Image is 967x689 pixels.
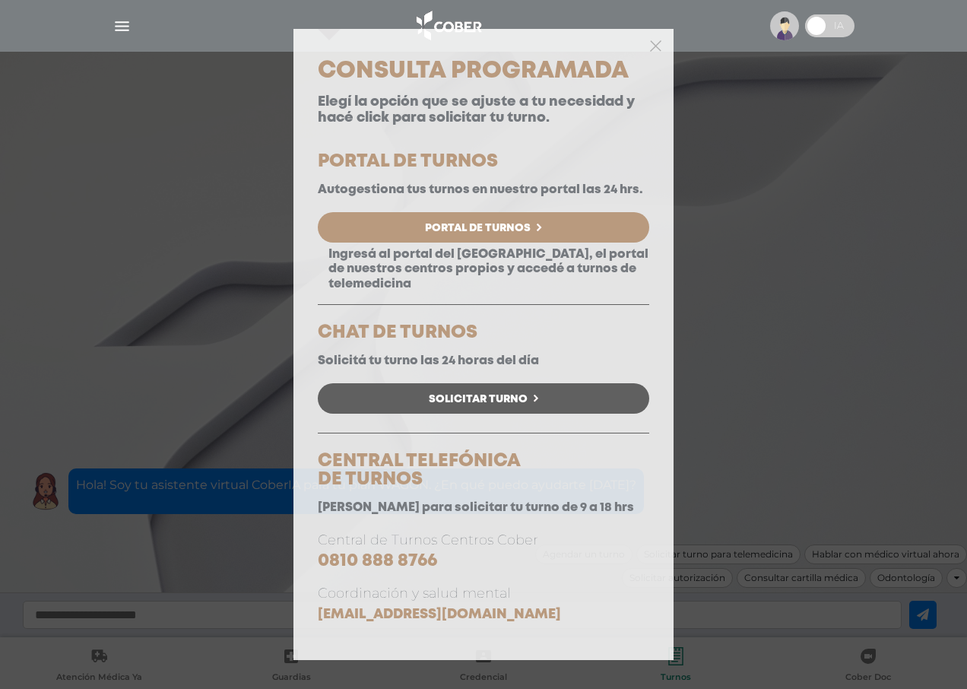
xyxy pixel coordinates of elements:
[318,608,561,621] a: [EMAIL_ADDRESS][DOMAIN_NAME]
[318,153,649,171] h5: PORTAL DE TURNOS
[318,94,649,127] p: Elegí la opción que se ajuste a tu necesidad y hacé click para solicitar tu turno.
[318,247,649,291] p: Ingresá al portal del [GEOGRAPHIC_DATA], el portal de nuestros centros propios y accedé a turnos ...
[318,383,649,414] a: Solicitar Turno
[318,212,649,243] a: Portal de Turnos
[318,583,649,624] p: Coordinación y salud mental
[318,530,649,572] p: Central de Turnos Centros Cober
[318,183,649,197] p: Autogestiona tus turnos en nuestro portal las 24 hrs.
[318,354,649,368] p: Solicitá tu turno las 24 horas del día
[318,500,649,515] p: [PERSON_NAME] para solicitar tu turno de 9 a 18 hrs
[318,553,437,569] a: 0810 888 8766
[318,324,649,342] h5: CHAT DE TURNOS
[429,394,528,405] span: Solicitar Turno
[318,61,629,81] span: Consulta Programada
[425,223,531,233] span: Portal de Turnos
[318,452,649,489] h5: CENTRAL TELEFÓNICA DE TURNOS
